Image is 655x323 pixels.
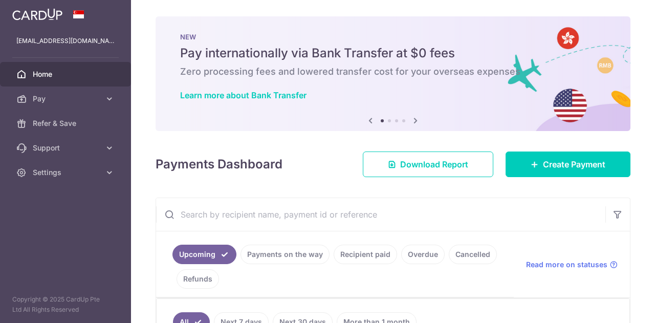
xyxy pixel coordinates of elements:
[180,90,307,100] a: Learn more about Bank Transfer
[334,245,397,264] a: Recipient paid
[33,94,100,104] span: Pay
[400,158,468,170] span: Download Report
[363,152,493,177] a: Download Report
[180,66,606,78] h6: Zero processing fees and lowered transfer cost for your overseas expenses
[156,16,630,131] img: Bank transfer banner
[241,245,330,264] a: Payments on the way
[16,36,115,46] p: [EMAIL_ADDRESS][DOMAIN_NAME]
[156,155,282,174] h4: Payments Dashboard
[33,118,100,128] span: Refer & Save
[506,152,630,177] a: Create Payment
[12,8,62,20] img: CardUp
[526,260,607,270] span: Read more on statuses
[543,158,605,170] span: Create Payment
[177,269,219,289] a: Refunds
[33,167,100,178] span: Settings
[449,245,497,264] a: Cancelled
[180,45,606,61] h5: Pay internationally via Bank Transfer at $0 fees
[156,198,605,231] input: Search by recipient name, payment id or reference
[180,33,606,41] p: NEW
[526,260,618,270] a: Read more on statuses
[33,69,100,79] span: Home
[401,245,445,264] a: Overdue
[33,143,100,153] span: Support
[172,245,236,264] a: Upcoming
